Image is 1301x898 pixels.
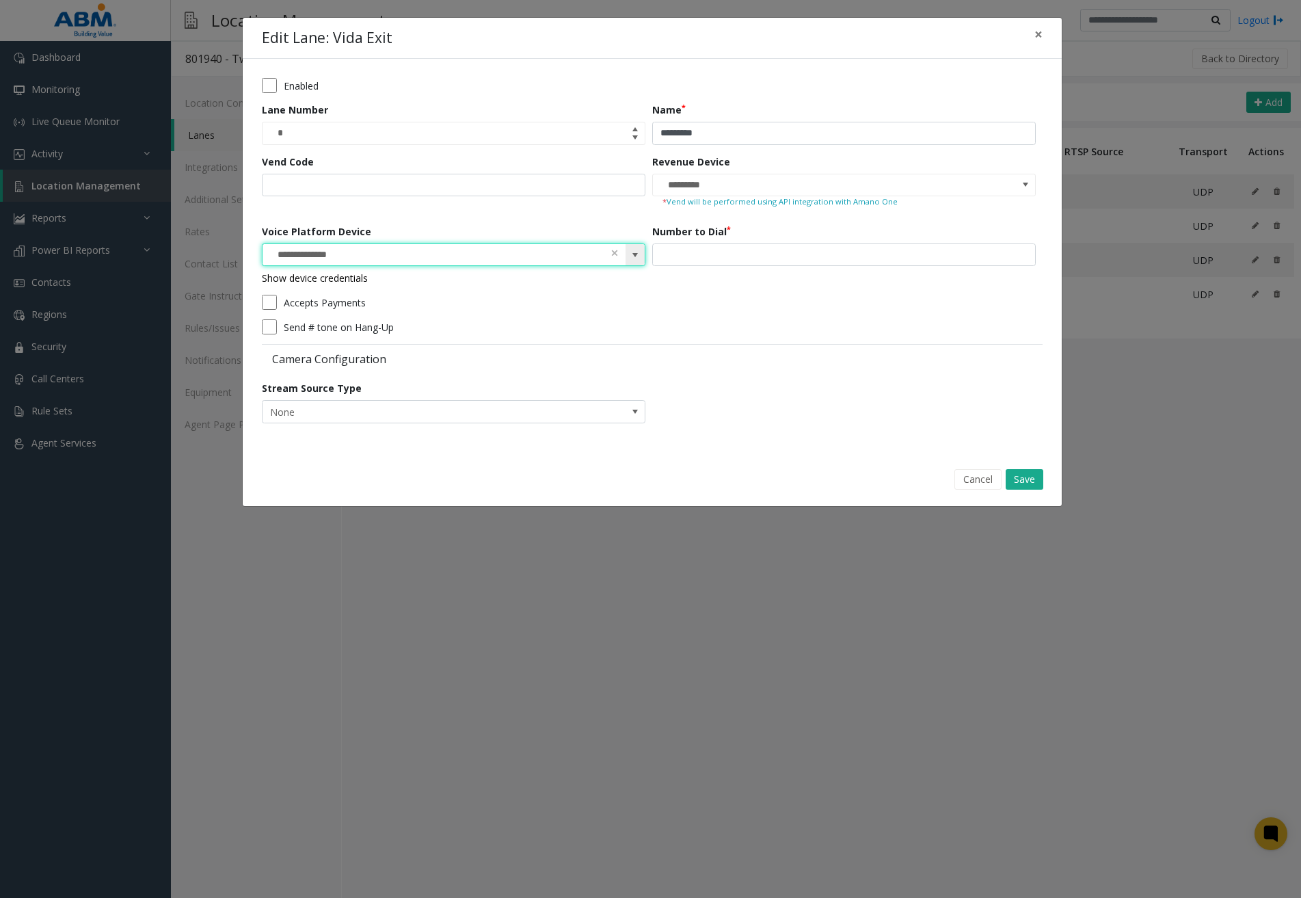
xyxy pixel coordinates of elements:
[284,320,394,334] label: Send # tone on Hang-Up
[1006,469,1043,490] button: Save
[262,272,368,285] a: Show device credentials
[626,133,645,144] span: Decrease value
[284,295,366,310] label: Accepts Payments
[954,469,1002,490] button: Cancel
[626,122,645,133] span: Increase value
[262,103,328,117] label: Lane Number
[262,27,392,49] h4: Edit Lane: Vida Exit
[652,224,731,239] label: Number to Dial
[262,224,371,239] label: Voice Platform Device
[1034,25,1043,44] span: ×
[263,401,568,423] span: None
[262,155,314,169] label: Vend Code
[262,381,362,395] label: Stream Source Type
[662,196,1025,208] small: Vend will be performed using API integration with Amano One
[652,155,730,169] label: Revenue Device
[1025,18,1052,51] button: Close
[652,103,686,117] label: Name
[262,352,649,367] label: Camera Configuration
[284,79,319,93] label: Enabled
[610,246,619,260] span: clear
